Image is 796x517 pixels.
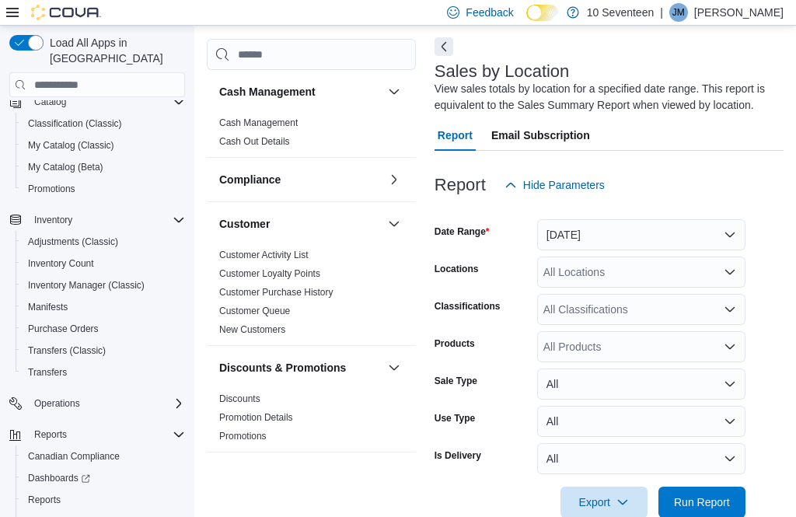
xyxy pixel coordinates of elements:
span: Inventory Count [28,257,94,270]
img: Cova [31,5,101,20]
a: Cash Out Details [219,136,290,147]
span: Inventory Manager (Classic) [22,276,185,295]
button: Customer [385,215,403,233]
input: Dark Mode [526,5,559,21]
span: Inventory Manager (Classic) [28,279,145,292]
button: Customer [219,216,382,232]
p: [PERSON_NAME] [694,3,784,22]
label: Products [435,337,475,350]
h3: Sales by Location [435,62,570,81]
span: Hide Parameters [523,177,605,193]
span: Load All Apps in [GEOGRAPHIC_DATA] [44,35,185,66]
a: Transfers (Classic) [22,341,112,360]
label: Classifications [435,300,501,313]
a: Inventory Count [22,254,100,273]
a: My Catalog (Classic) [22,136,120,155]
a: Purchase Orders [22,320,105,338]
span: Operations [28,394,185,413]
a: Customer Loyalty Points [219,268,320,279]
button: Discounts & Promotions [385,358,403,377]
a: Inventory Manager (Classic) [22,276,151,295]
button: Operations [3,393,191,414]
a: Canadian Compliance [22,447,126,466]
p: | [660,3,663,22]
label: Sale Type [435,375,477,387]
a: Customer Queue [219,306,290,316]
button: All [537,369,745,400]
button: Manifests [16,296,191,318]
label: Is Delivery [435,449,481,462]
span: Canadian Compliance [28,450,120,463]
span: Dashboards [28,472,90,484]
button: Open list of options [724,341,736,353]
a: Cash Management [219,117,298,128]
button: Operations [28,394,86,413]
button: [DATE] [537,219,745,250]
a: Manifests [22,298,74,316]
button: Classification (Classic) [16,113,191,134]
button: My Catalog (Classic) [16,134,191,156]
span: Adjustments (Classic) [22,232,185,251]
a: Discounts [219,393,260,404]
a: Customer Purchase History [219,287,333,298]
span: Classification (Classic) [22,114,185,133]
span: Report [438,120,473,151]
button: Transfers (Classic) [16,340,191,362]
button: Inventory Count [16,253,191,274]
span: Adjustments (Classic) [28,236,118,248]
button: Inventory [28,211,79,229]
span: Dark Mode [526,21,527,22]
button: All [537,443,745,474]
button: My Catalog (Beta) [16,156,191,178]
span: JM [672,3,685,22]
span: Feedback [466,5,513,20]
span: Run Report [674,494,730,510]
span: Reports [34,428,67,441]
button: Reports [28,425,73,444]
a: Promotion Details [219,412,293,423]
a: Dashboards [22,469,96,487]
p: 10 Seventeen [587,3,654,22]
button: Catalog [3,91,191,113]
button: Compliance [385,170,403,189]
span: Manifests [28,301,68,313]
button: Open list of options [724,266,736,278]
button: Open list of options [724,303,736,316]
span: Inventory [34,214,72,226]
div: Jeremy Mead [669,3,688,22]
h3: Discounts & Promotions [219,360,346,376]
button: Discounts & Promotions [219,360,382,376]
div: Customer [207,246,416,345]
a: Promotions [22,180,82,198]
div: Cash Management [207,114,416,157]
span: My Catalog (Classic) [22,136,185,155]
button: Cash Management [385,82,403,101]
h3: Customer [219,216,270,232]
span: Classification (Classic) [28,117,122,130]
span: Inventory [28,211,185,229]
a: Adjustments (Classic) [22,232,124,251]
span: Transfers [22,363,185,382]
span: Purchase Orders [22,320,185,338]
button: Adjustments (Classic) [16,231,191,253]
span: Operations [34,397,80,410]
a: Customer Activity List [219,250,309,260]
span: Reports [28,494,61,506]
a: Dashboards [16,467,191,489]
span: Manifests [22,298,185,316]
button: Reports [16,489,191,511]
a: Reports [22,491,67,509]
a: Promotions [219,431,267,442]
button: Canadian Compliance [16,445,191,467]
button: All [537,406,745,437]
span: Catalog [28,93,185,111]
span: Transfers [28,366,67,379]
button: Hide Parameters [498,169,611,201]
h3: Compliance [219,172,281,187]
button: Reports [3,424,191,445]
h3: Cash Management [219,84,316,100]
span: Transfers (Classic) [22,341,185,360]
span: Promotions [28,183,75,195]
h3: Report [435,176,486,194]
div: View sales totals by location for a specified date range. This report is equivalent to the Sales ... [435,81,776,114]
